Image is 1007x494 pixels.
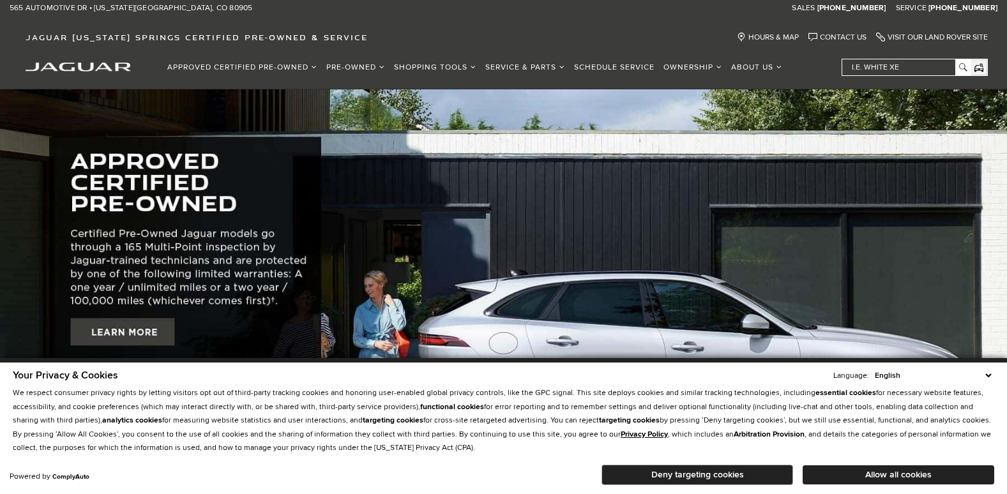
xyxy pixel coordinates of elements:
a: Jaguar [US_STATE] Springs Certified Pre-Owned & Service [19,33,374,42]
a: 565 Automotive Dr • [US_STATE][GEOGRAPHIC_DATA], CO 80905 [10,3,252,13]
a: jaguar [26,61,131,71]
p: We respect consumer privacy rights by letting visitors opt out of third-party tracking cookies an... [13,386,994,455]
strong: targeting cookies [363,415,423,425]
a: ComplyAuto [52,473,89,481]
span: Your Privacy & Cookies [13,369,118,382]
a: [PHONE_NUMBER] [928,3,997,13]
button: Allow all cookies [803,465,994,484]
span: Jaguar [US_STATE] Springs Certified Pre-Owned & Service [26,33,368,42]
strong: essential cookies [815,388,876,398]
a: Privacy Policy [621,430,668,439]
nav: Main Navigation [163,56,787,79]
a: Ownership [659,56,727,79]
a: About Us [727,56,787,79]
a: Approved Certified Pre-Owned [163,56,322,79]
a: Hours & Map [737,33,799,42]
a: Shopping Tools [390,56,481,79]
a: Pre-Owned [322,56,390,79]
button: Deny targeting cookies [602,465,793,485]
div: Language: [833,372,869,380]
span: Service [896,3,927,13]
a: Contact Us [808,33,867,42]
strong: targeting cookies [599,415,660,425]
span: Sales [792,3,815,13]
a: Schedule Service [570,56,659,79]
img: Jaguar [26,63,131,71]
a: [PHONE_NUMBER] [817,3,886,13]
a: Visit Our Land Rover Site [876,33,988,42]
strong: functional cookies [420,402,484,412]
strong: analytics cookies [102,415,162,425]
strong: Arbitration Provision [734,430,805,439]
input: i.e. White XE [842,59,970,75]
select: Language Select [872,370,994,382]
div: Powered by [10,473,89,481]
a: Service & Parts [481,56,570,79]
